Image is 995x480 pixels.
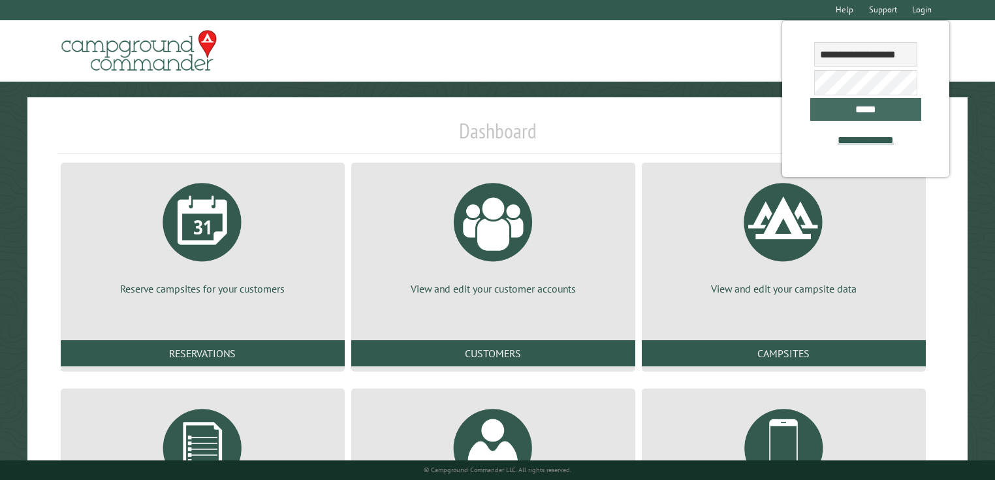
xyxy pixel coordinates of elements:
a: Reserve campsites for your customers [76,173,329,296]
p: View and edit your customer accounts [367,281,620,296]
a: Reservations [61,340,345,366]
img: Campground Commander [57,25,221,76]
p: Reserve campsites for your customers [76,281,329,296]
small: © Campground Commander LLC. All rights reserved. [424,466,571,474]
p: View and edit your campsite data [657,281,910,296]
a: View and edit your customer accounts [367,173,620,296]
h1: Dashboard [57,118,938,154]
a: Customers [351,340,635,366]
a: Campsites [642,340,926,366]
a: View and edit your campsite data [657,173,910,296]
